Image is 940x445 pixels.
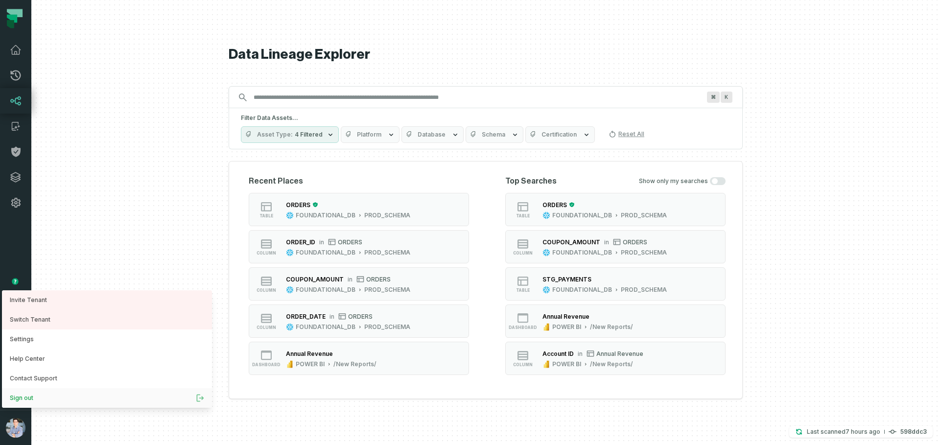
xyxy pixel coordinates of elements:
[707,92,720,103] span: Press ⌘ + K to focus the search bar
[6,418,25,438] img: avatar of Alon Nafta
[846,428,880,435] relative-time: Sep 16, 2025, 4:15 AM GMT+3
[2,349,212,369] a: Help Center
[789,426,933,438] button: Last scanned[DATE] 4:15:39 AM598ddc3
[721,92,732,103] span: Press ⌘ + K to focus the search bar
[2,388,212,408] button: Sign out
[2,290,212,310] a: Invite Tenant
[229,46,743,63] h1: Data Lineage Explorer
[2,329,212,349] button: Settings
[900,429,927,435] h4: 598ddc3
[2,290,212,408] div: avatar of Alon Nafta
[2,310,212,329] button: Switch Tenant
[2,369,212,388] a: Contact Support
[807,427,880,437] p: Last scanned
